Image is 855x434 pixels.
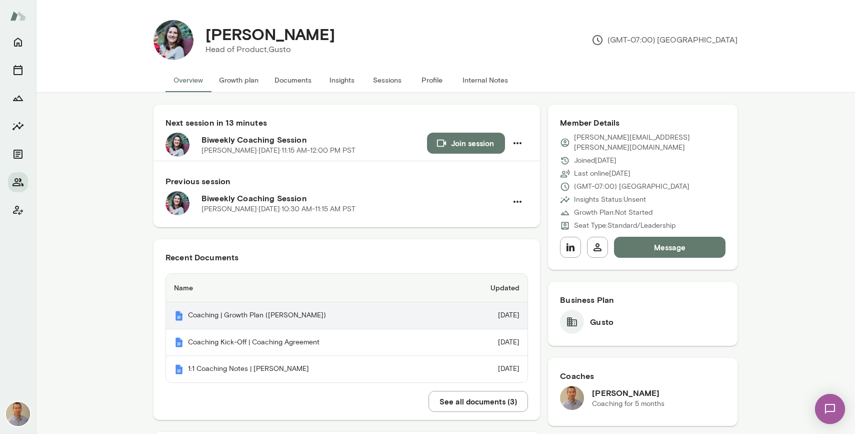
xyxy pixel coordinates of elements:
button: Insights [8,116,28,136]
button: See all documents (3) [428,391,528,412]
p: Growth Plan: Not Started [574,208,652,218]
th: 1:1 Coaching Notes | [PERSON_NAME] [166,356,451,382]
h6: Business Plan [560,294,725,306]
button: Message [614,237,725,258]
p: Last online [DATE] [574,169,630,179]
p: Seat Type: Standard/Leadership [574,221,675,231]
button: Internal Notes [454,68,516,92]
img: Kevin Au [560,386,584,410]
h4: [PERSON_NAME] [205,25,335,44]
button: Growth Plan [8,88,28,108]
p: [PERSON_NAME][EMAIL_ADDRESS][PERSON_NAME][DOMAIN_NAME] [574,133,725,153]
img: Mento [174,364,184,374]
button: Profile [409,68,454,92]
h6: Biweekly Coaching Session [201,134,427,146]
button: Growth plan [211,68,266,92]
img: Julia Miller [153,20,193,60]
td: [DATE] [451,329,528,356]
h6: Next session in 13 minutes [165,117,528,129]
p: Insights Status: Unsent [574,195,646,205]
button: Home [8,32,28,52]
button: Documents [8,144,28,164]
button: Client app [8,200,28,220]
p: Coaching for 5 months [592,399,664,409]
img: Mento [10,7,26,26]
th: Coaching | Growth Plan ([PERSON_NAME]) [166,302,451,329]
button: Insights [319,68,364,92]
td: [DATE] [451,302,528,329]
p: (GMT-07:00) [GEOGRAPHIC_DATA] [591,34,737,46]
p: Joined [DATE] [574,156,616,166]
th: Name [166,274,451,302]
h6: Recent Documents [165,251,528,263]
p: [PERSON_NAME] · [DATE] · 10:30 AM-11:15 AM PST [201,204,355,214]
img: Kevin Au [6,402,30,426]
h6: Previous session [165,175,528,187]
p: Head of Product, Gusto [205,44,335,56]
img: Mento [174,311,184,321]
td: [DATE] [451,356,528,382]
button: Sessions [364,68,409,92]
button: Members [8,172,28,192]
p: [PERSON_NAME] · [DATE] · 11:15 AM-12:00 PM PST [201,146,355,156]
button: Overview [165,68,211,92]
button: Sessions [8,60,28,80]
th: Updated [451,274,528,302]
h6: [PERSON_NAME] [592,387,664,399]
h6: Coaches [560,370,725,382]
h6: Member Details [560,117,725,129]
th: Coaching Kick-Off | Coaching Agreement [166,329,451,356]
button: Documents [266,68,319,92]
p: (GMT-07:00) [GEOGRAPHIC_DATA] [574,182,689,192]
button: Join session [427,133,505,154]
h6: Gusto [590,316,613,328]
img: Mento [174,337,184,347]
h6: Biweekly Coaching Session [201,192,507,204]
